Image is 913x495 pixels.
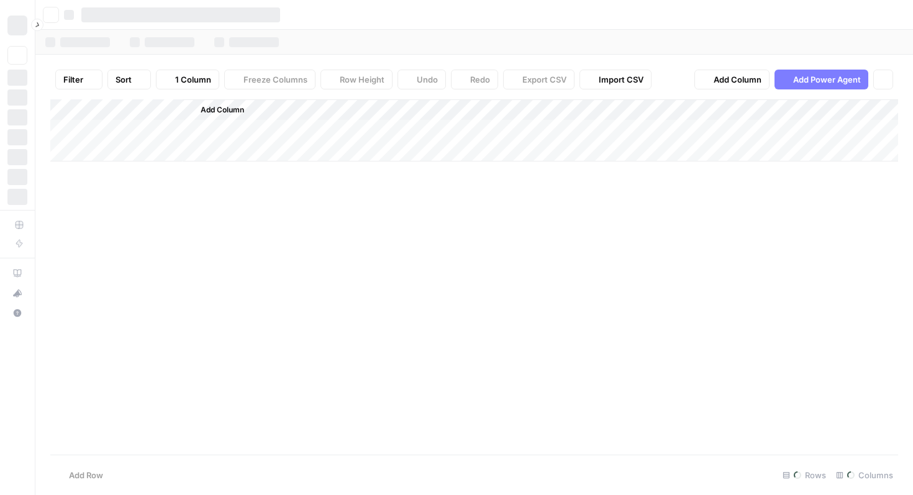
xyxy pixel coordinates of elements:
span: Add Column [714,73,761,86]
button: Add Column [694,70,770,89]
span: Sort [116,73,132,86]
span: Add Column [201,104,244,116]
div: Columns [831,465,898,485]
span: Undo [417,73,438,86]
button: Add Column [184,102,249,118]
button: Redo [451,70,498,89]
span: Freeze Columns [243,73,307,86]
button: Sort [107,70,151,89]
span: Import CSV [599,73,643,86]
span: Filter [63,73,83,86]
button: What's new? [7,283,27,303]
span: Add Power Agent [793,73,861,86]
span: Export CSV [522,73,566,86]
button: Filter [55,70,102,89]
button: Help + Support [7,303,27,323]
span: Row Height [340,73,384,86]
span: Redo [470,73,490,86]
button: Freeze Columns [224,70,316,89]
div: Rows [778,465,831,485]
div: What's new? [8,284,27,302]
button: Undo [397,70,446,89]
button: 1 Column [156,70,219,89]
span: 1 Column [175,73,211,86]
button: Import CSV [579,70,652,89]
button: Row Height [320,70,393,89]
button: Add Power Agent [774,70,868,89]
button: Add Row [50,465,111,485]
span: Add Row [69,469,103,481]
a: AirOps Academy [7,263,27,283]
button: Export CSV [503,70,575,89]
